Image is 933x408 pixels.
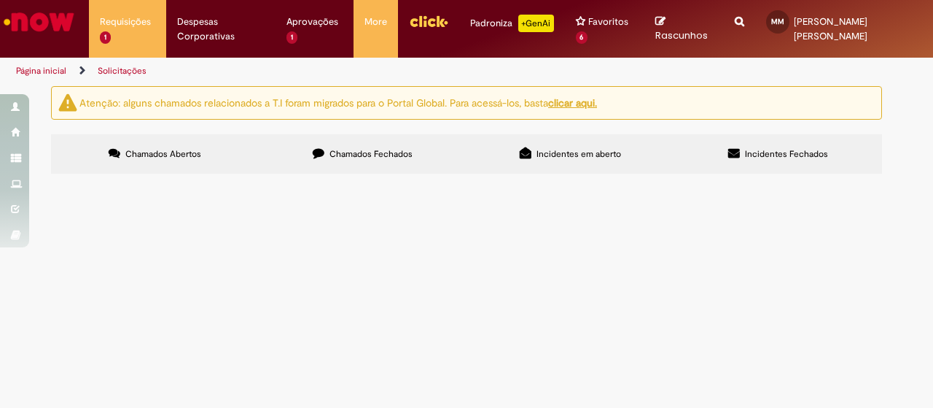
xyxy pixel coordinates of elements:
span: Requisições [100,15,151,29]
span: Chamados Fechados [329,148,413,160]
span: Incidentes Fechados [745,148,828,160]
span: Despesas Corporativas [177,15,265,44]
span: Incidentes em aberto [536,148,621,160]
span: 1 [286,31,297,44]
ng-bind-html: Atenção: alguns chamados relacionados a T.I foram migrados para o Portal Global. Para acessá-los,... [79,96,597,109]
span: More [364,15,387,29]
p: +GenAi [518,15,554,32]
div: Padroniza [470,15,554,32]
span: Chamados Abertos [125,148,201,160]
a: Rascunhos [655,15,713,42]
a: Página inicial [16,65,66,77]
a: clicar aqui. [548,96,597,109]
img: ServiceNow [1,7,77,36]
img: click_logo_yellow_360x200.png [409,10,448,32]
span: [PERSON_NAME] [PERSON_NAME] [794,15,867,42]
span: MM [771,17,784,26]
span: Aprovações [286,15,338,29]
span: Favoritos [588,15,628,29]
span: 1 [100,31,111,44]
a: Solicitações [98,65,147,77]
span: Rascunhos [655,28,708,42]
ul: Trilhas de página [11,58,611,85]
span: 6 [576,31,588,44]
